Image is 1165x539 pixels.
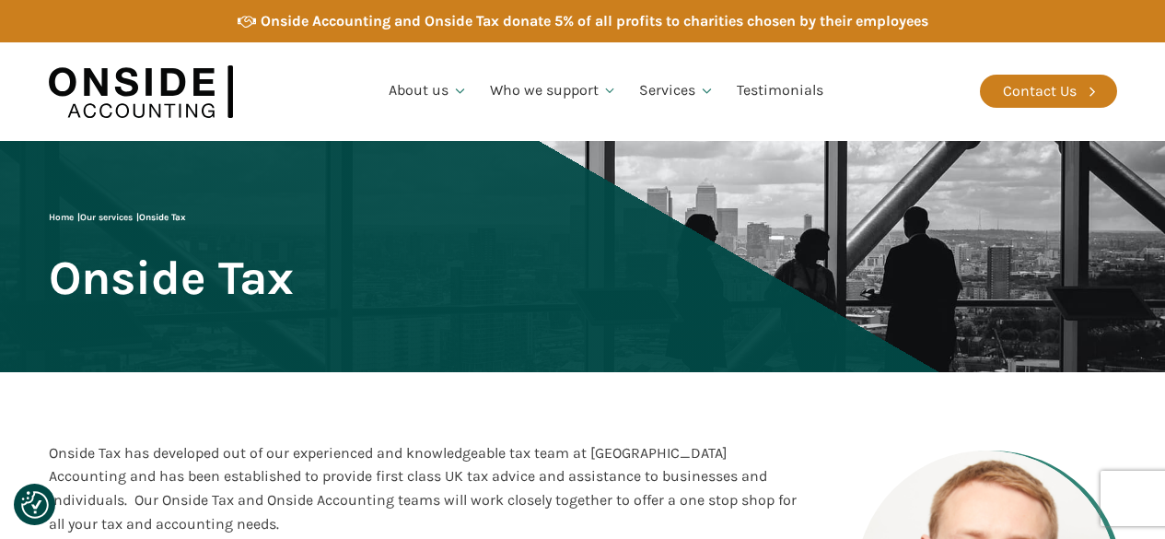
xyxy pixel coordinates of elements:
a: About us [378,60,479,123]
div: Onside Accounting and Onside Tax donate 5% of all profits to charities chosen by their employees [261,9,928,33]
span: Onside Tax [49,252,294,303]
img: Onside Accounting [49,56,233,127]
button: Consent Preferences [21,491,49,519]
span: Onside Tax [139,212,186,223]
img: Revisit consent button [21,491,49,519]
a: Home [49,212,74,223]
a: Contact Us [980,75,1117,108]
a: Who we support [479,60,629,123]
a: Services [628,60,726,123]
a: Our services [80,212,133,223]
a: Testimonials [726,60,834,123]
div: Contact Us [1003,79,1077,103]
span: | | [49,212,186,223]
span: Onside Tax has developed out of our experienced and knowledgeable tax team at [GEOGRAPHIC_DATA] A... [49,444,797,533]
